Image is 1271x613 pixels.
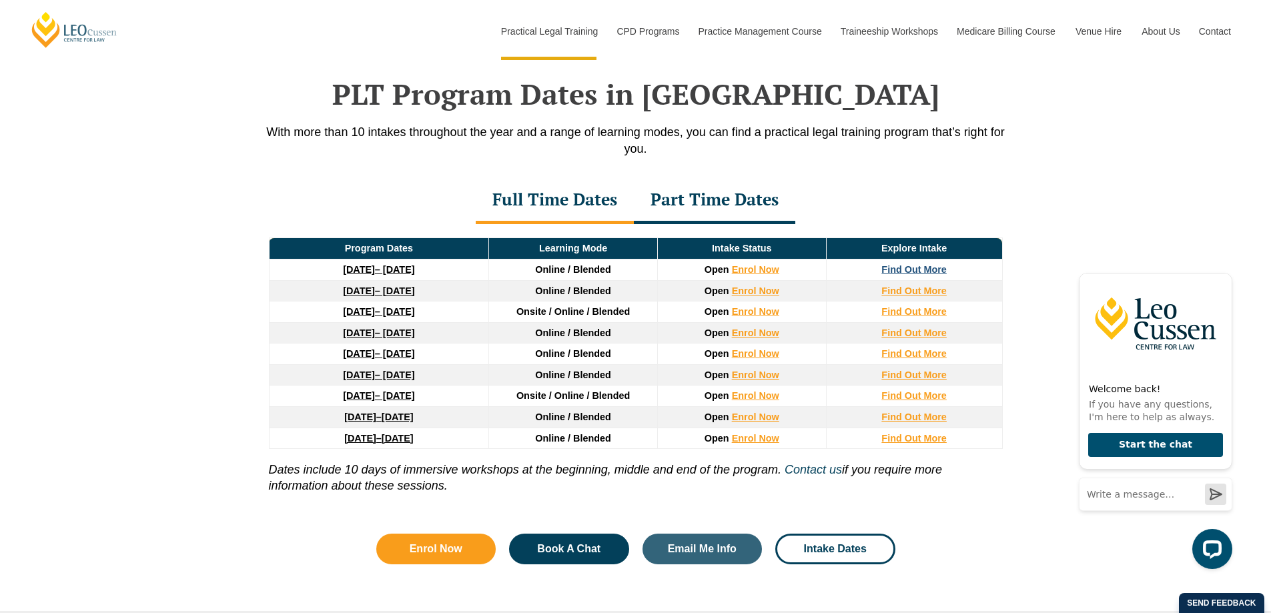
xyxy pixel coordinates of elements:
span: Open [705,328,729,338]
a: CPD Programs [606,3,688,60]
a: Find Out More [881,328,947,338]
span: Email Me Info [668,544,737,554]
a: Find Out More [881,433,947,444]
strong: [DATE] [344,412,376,422]
span: Open [705,390,729,401]
a: [DATE]–[DATE] [344,412,413,422]
span: [DATE] [382,412,414,422]
a: [DATE]– [DATE] [343,390,414,401]
a: Enrol Now [732,348,779,359]
span: Open [705,306,729,317]
strong: [DATE] [343,390,375,401]
span: Book A Chat [537,544,600,554]
a: Enrol Now [732,433,779,444]
a: Enrol Now [732,328,779,338]
a: Medicare Billing Course [947,3,1066,60]
a: Book A Chat [509,534,629,564]
a: [DATE]– [DATE] [343,348,414,359]
a: About Us [1132,3,1189,60]
a: Enrol Now [376,534,496,564]
td: Intake Status [657,238,826,259]
a: Practice Management Course [689,3,831,60]
span: Open [705,412,729,422]
a: Email Me Info [643,534,763,564]
span: Open [705,348,729,359]
span: Open [705,285,729,296]
a: Practical Legal Training [491,3,607,60]
strong: [DATE] [343,328,375,338]
span: Open [705,370,729,380]
span: Online / Blended [535,328,611,338]
span: Open [705,433,729,444]
span: Online / Blended [535,285,611,296]
a: Find Out More [881,412,947,422]
a: Traineeship Workshops [831,3,947,60]
span: Online / Blended [535,348,611,359]
a: Venue Hire [1066,3,1132,60]
a: [DATE]– [DATE] [343,306,414,317]
strong: [DATE] [344,433,376,444]
span: Open [705,264,729,275]
a: Enrol Now [732,285,779,296]
div: Part Time Dates [634,177,795,224]
a: [DATE]–[DATE] [344,433,413,444]
span: Online / Blended [535,433,611,444]
span: Online / Blended [535,412,611,422]
span: Enrol Now [410,544,462,554]
a: Find Out More [881,264,947,275]
strong: [DATE] [343,285,375,296]
strong: [DATE] [343,264,375,275]
td: Learning Mode [489,238,658,259]
a: Enrol Now [732,370,779,380]
a: Enrol Now [732,264,779,275]
iframe: LiveChat chat widget [1068,247,1238,580]
span: Online / Blended [535,264,611,275]
a: [DATE]– [DATE] [343,328,414,338]
p: With more than 10 intakes throughout the year and a range of learning modes, you can find a pract... [256,124,1016,157]
a: [PERSON_NAME] Centre for Law [30,11,119,49]
div: Full Time Dates [476,177,634,224]
a: [DATE]– [DATE] [343,285,414,296]
a: [DATE]– [DATE] [343,264,414,275]
strong: [DATE] [343,370,375,380]
a: Find Out More [881,285,947,296]
span: Online / Blended [535,370,611,380]
span: Intake Dates [804,544,867,554]
a: Find Out More [881,390,947,401]
a: Enrol Now [732,306,779,317]
td: Program Dates [269,238,489,259]
a: [DATE]– [DATE] [343,370,414,380]
a: Enrol Now [732,390,779,401]
a: Intake Dates [775,534,895,564]
strong: [DATE] [343,306,375,317]
h2: PLT Program Dates in [GEOGRAPHIC_DATA] [256,77,1016,111]
td: Explore Intake [826,238,1002,259]
p: if you require more information about these sessions. [269,449,1003,494]
span: Onsite / Online / Blended [516,390,630,401]
strong: [DATE] [343,348,375,359]
i: Dates include 10 days of immersive workshops at the beginning, middle and end of the program. [269,463,781,476]
a: Find Out More [881,348,947,359]
a: Contact [1189,3,1241,60]
a: Enrol Now [732,412,779,422]
a: Find Out More [881,306,947,317]
span: Onsite / Online / Blended [516,306,630,317]
a: Find Out More [881,370,947,380]
span: [DATE] [382,433,414,444]
a: Contact us [785,463,842,476]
